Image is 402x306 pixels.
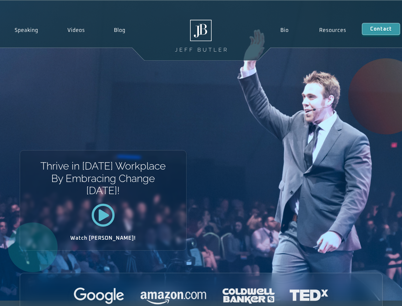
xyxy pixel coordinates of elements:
a: Bio [265,23,304,38]
span: Contact [370,26,392,32]
h1: Thrive in [DATE] Workplace By Embracing Change [DATE]! [40,160,166,197]
nav: Menu [265,23,362,38]
a: Contact [362,23,400,35]
a: Resources [304,23,362,38]
h2: Watch [PERSON_NAME]! [42,236,164,241]
a: Blog [99,23,140,38]
a: Videos [53,23,100,38]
